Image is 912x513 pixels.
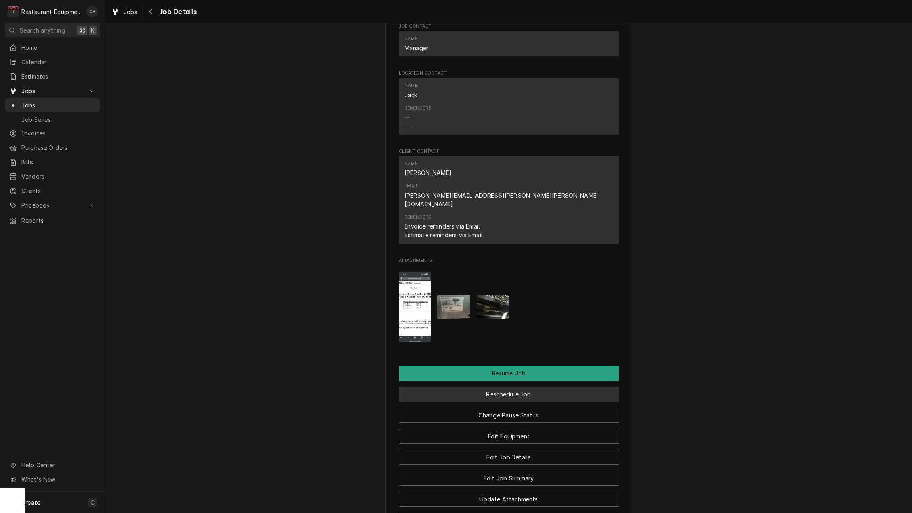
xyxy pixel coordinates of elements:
div: Reminders [405,105,432,130]
div: Job Contact List [399,31,619,60]
button: Update Attachments [399,492,619,507]
span: Attachments [399,265,619,348]
button: Edit Job Details [399,450,619,465]
span: Attachments [399,257,619,264]
div: Manager [405,44,429,52]
div: Reminders [405,105,432,112]
img: bj1HcYM1So6P7msOsJy1 [477,295,509,319]
a: Go to Pricebook [5,198,100,212]
div: Button Group Row [399,444,619,465]
a: [PERSON_NAME][EMAIL_ADDRESS][PERSON_NAME][PERSON_NAME][DOMAIN_NAME] [405,192,600,208]
div: Gary Beaver's Avatar [86,6,98,17]
span: Home [21,43,96,52]
span: Create [21,499,40,506]
span: Calendar [21,58,96,66]
span: Invoices [21,129,96,138]
span: Clients [21,187,96,195]
a: Estimates [5,70,100,83]
span: Pricebook [21,201,84,210]
img: BSkN2FMZSveknhzIMVxX [399,272,431,342]
div: Button Group Row [399,423,619,444]
div: Name [405,82,418,99]
span: Estimates [21,72,96,81]
div: Contact [399,78,619,135]
div: Button Group Row [399,465,619,486]
div: Estimate reminders via Email [405,231,483,239]
span: ⌘ [79,26,85,35]
span: C [91,498,95,507]
span: Jobs [21,101,96,110]
div: Restaurant Equipment Diagnostics's Avatar [7,6,19,17]
a: Calendar [5,55,100,69]
a: Go to What's New [5,473,100,486]
div: Jack [405,91,418,99]
span: What's New [21,475,95,484]
div: Email [405,183,613,208]
div: GB [86,6,98,17]
span: Search anything [20,26,65,35]
div: Reminders [405,214,483,239]
span: Purchase Orders [21,143,96,152]
div: Location Contact List [399,78,619,138]
div: — [405,121,410,130]
a: Jobs [5,98,100,112]
div: Invoice reminders via Email [405,222,480,231]
div: — [405,113,410,121]
span: Jobs [123,7,137,16]
span: Bills [21,158,96,166]
button: Search anything⌘K [5,23,100,37]
img: 9hocm5LTVeSDWTFmcrFP [437,295,470,319]
div: Location Contact [399,70,619,138]
button: Resume Job [399,366,619,381]
span: K [91,26,95,35]
button: Change Pause Status [399,408,619,423]
div: Email [405,183,419,189]
span: Vendors [21,172,96,181]
div: R [7,6,19,17]
div: Attachments [399,257,619,349]
button: Reschedule Job [399,387,619,402]
a: Reports [5,214,100,227]
a: Clients [5,184,100,198]
a: Vendors [5,170,100,183]
div: Button Group Row [399,486,619,507]
div: Name [405,35,418,42]
button: Edit Equipment [399,429,619,444]
div: Restaurant Equipment Diagnostics [21,7,82,16]
a: Job Series [5,113,100,126]
a: Bills [5,155,100,169]
button: Edit Job Summary [399,471,619,486]
div: Contact [399,31,619,56]
span: Job Details [158,6,197,17]
div: Button Group Row [399,381,619,402]
div: [PERSON_NAME] [405,168,452,177]
button: Navigate back [144,5,158,18]
a: Go to Jobs [5,84,100,98]
div: Client Contact [399,148,619,247]
div: Reminders [405,214,432,221]
a: Go to Help Center [5,458,100,472]
span: Job Contact [399,23,619,30]
div: Button Group Row [399,366,619,381]
a: Purchase Orders [5,141,100,154]
a: Jobs [108,5,141,19]
span: Help Center [21,461,95,469]
div: Job Contact [399,23,619,60]
div: Name [405,161,452,177]
div: Name [405,82,418,89]
a: Home [5,41,100,54]
span: Reports [21,216,96,225]
div: Name [405,161,418,167]
div: Name [405,35,429,52]
div: Button Group Row [399,402,619,423]
a: Invoices [5,126,100,140]
div: Contact [399,156,619,243]
span: Jobs [21,86,84,95]
div: Client Contact List [399,156,619,247]
span: Job Series [21,115,96,124]
span: Client Contact [399,148,619,155]
span: Location Contact [399,70,619,77]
